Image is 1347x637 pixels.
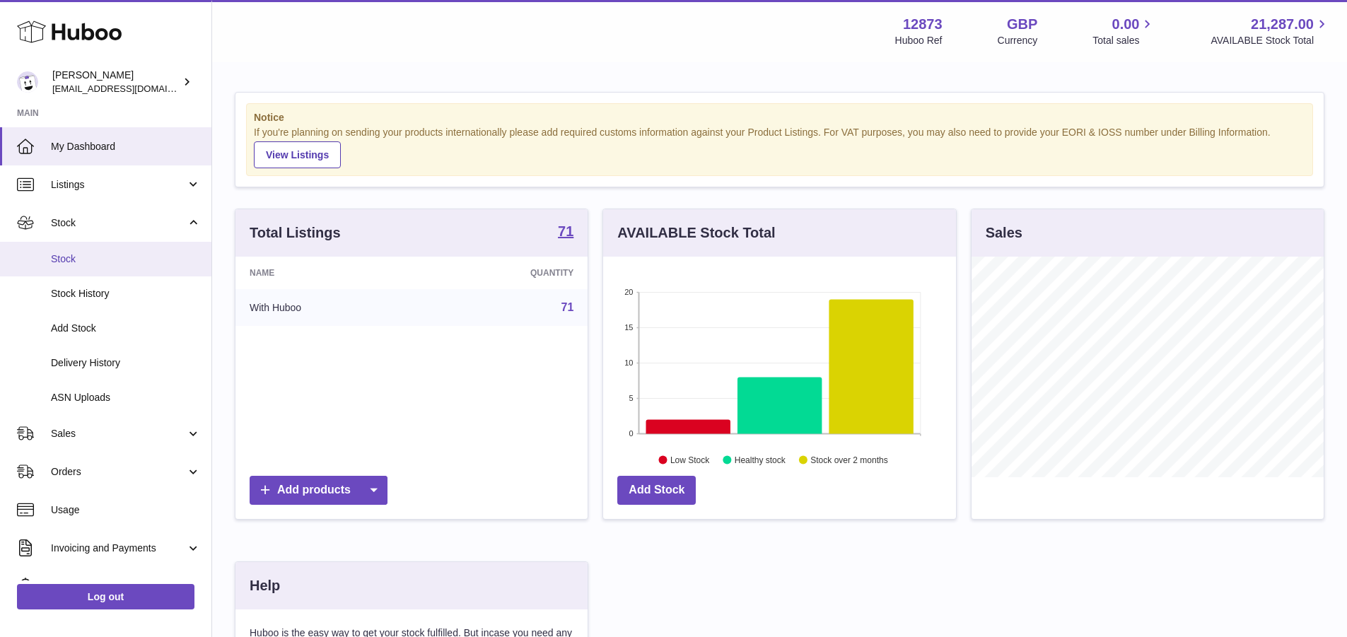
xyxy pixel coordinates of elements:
[52,69,180,95] div: [PERSON_NAME]
[51,322,201,335] span: Add Stock
[51,216,186,230] span: Stock
[1211,15,1330,47] a: 21,287.00 AVAILABLE Stock Total
[903,15,943,34] strong: 12873
[51,391,201,404] span: ASN Uploads
[17,71,38,93] img: tikhon.oleinikov@sleepandglow.com
[895,34,943,47] div: Huboo Ref
[250,223,341,242] h3: Total Listings
[51,140,201,153] span: My Dashboard
[254,141,341,168] a: View Listings
[421,257,588,289] th: Quantity
[51,427,186,440] span: Sales
[1251,15,1314,34] span: 21,287.00
[670,455,710,464] text: Low Stock
[1007,15,1037,34] strong: GBP
[51,580,201,593] span: Cases
[629,429,634,438] text: 0
[51,542,186,555] span: Invoicing and Payments
[998,34,1038,47] div: Currency
[625,358,634,367] text: 10
[617,476,696,505] a: Add Stock
[250,576,280,595] h3: Help
[51,252,201,266] span: Stock
[254,111,1305,124] strong: Notice
[1092,34,1155,47] span: Total sales
[51,356,201,370] span: Delivery History
[1211,34,1330,47] span: AVAILABLE Stock Total
[558,224,573,241] a: 71
[51,287,201,300] span: Stock History
[51,178,186,192] span: Listings
[254,126,1305,168] div: If you're planning on sending your products internationally please add required customs informati...
[735,455,786,464] text: Healthy stock
[17,584,194,609] a: Log out
[1092,15,1155,47] a: 0.00 Total sales
[52,83,208,94] span: [EMAIL_ADDRESS][DOMAIN_NAME]
[625,323,634,332] text: 15
[558,224,573,238] strong: 71
[1112,15,1140,34] span: 0.00
[235,289,421,326] td: With Huboo
[250,476,387,505] a: Add products
[811,455,888,464] text: Stock over 2 months
[235,257,421,289] th: Name
[51,503,201,517] span: Usage
[617,223,775,242] h3: AVAILABLE Stock Total
[625,288,634,296] text: 20
[561,301,574,313] a: 71
[51,465,186,479] span: Orders
[986,223,1022,242] h3: Sales
[629,394,634,402] text: 5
